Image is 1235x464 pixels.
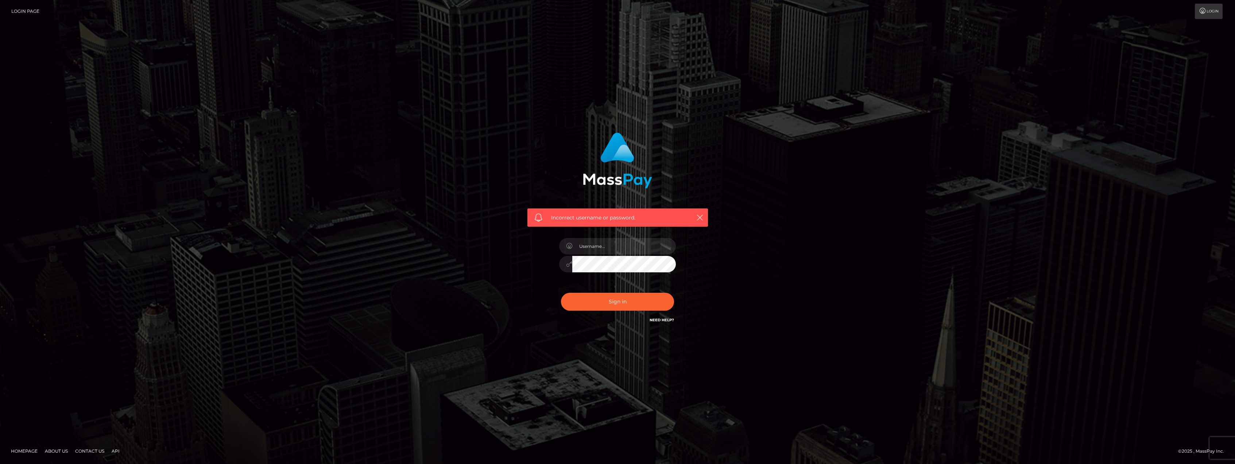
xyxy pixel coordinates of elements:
[42,445,71,457] a: About Us
[1178,447,1230,455] div: © 2025 , MassPay Inc.
[551,214,684,222] span: Incorrect username or password.
[583,133,652,188] img: MassPay Login
[8,445,40,457] a: Homepage
[561,293,674,311] button: Sign in
[109,445,123,457] a: API
[1195,4,1223,19] a: Login
[572,238,676,254] input: Username...
[11,4,39,19] a: Login Page
[72,445,107,457] a: Contact Us
[650,318,674,322] a: Need Help?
